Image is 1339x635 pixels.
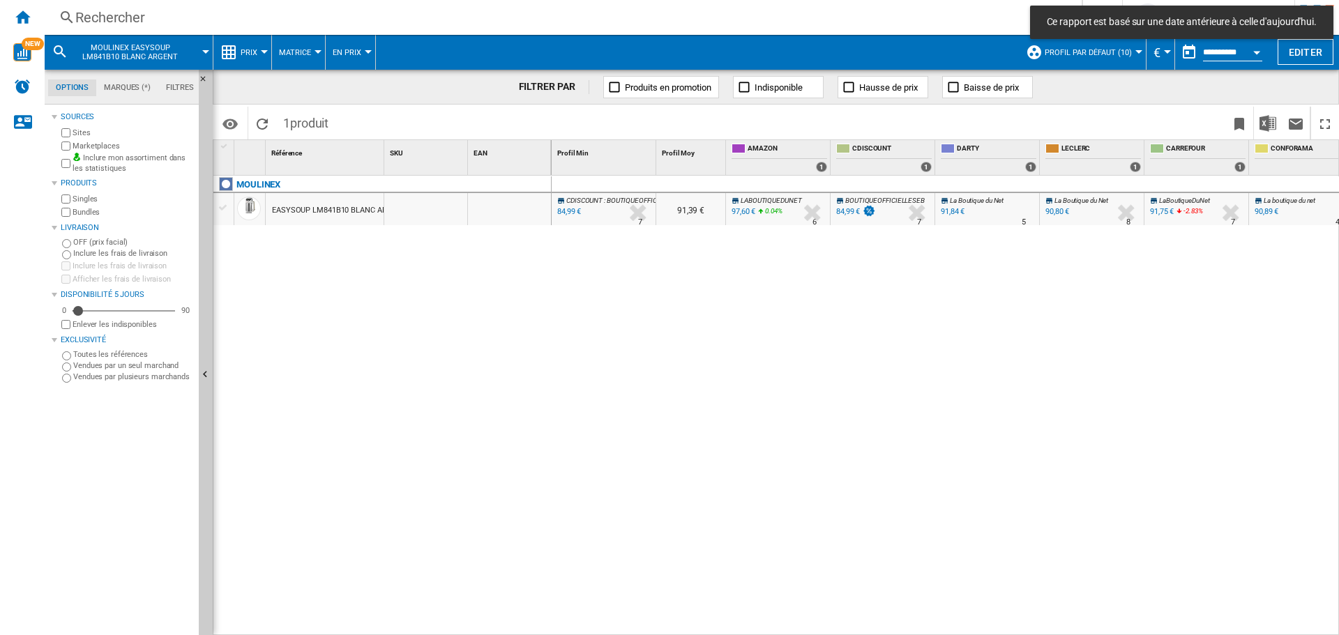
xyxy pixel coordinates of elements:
[938,140,1039,175] div: DARTY 1 offers sold by DARTY
[554,140,656,162] div: Profil Min Sort None
[741,197,802,204] span: LABOUTIQUEDUNET
[733,76,824,98] button: Indisponible
[917,215,921,229] div: Délai de livraison : 7 jours
[921,162,932,172] div: 1 offers sold by CDISCOUNT
[62,374,71,383] input: Vendues par plusieurs marchands
[73,128,193,138] label: Sites
[659,140,725,162] div: Profil Moy Sort None
[61,141,70,151] input: Marketplaces
[950,197,1004,204] span: La Boutique du Net
[1254,107,1282,139] button: Télécharger au format Excel
[1264,197,1315,204] span: La boutique du net
[1148,205,1174,219] div: 91,75 €
[852,144,932,155] span: CDISCOUNT
[73,360,193,371] label: Vendues par un seul marchand
[158,79,202,96] md-tab-item: Filtres
[61,128,70,137] input: Sites
[52,35,206,70] div: MOULINEX EASYSOUP LM841B10 BLANC ARGENT
[1130,162,1141,172] div: 1 offers sold by LECLERC
[1061,144,1141,155] span: LECLERC
[73,153,81,161] img: mysite-bg-18x18.png
[638,215,642,229] div: Délai de livraison : 7 jours
[62,250,71,259] input: Inclure les frais de livraison
[729,205,755,219] div: 97,60 €
[387,140,467,162] div: SKU Sort None
[73,261,193,271] label: Inclure les frais de livraison
[1026,35,1139,70] div: Profil par défaut (10)
[73,349,193,360] label: Toutes les références
[555,205,581,219] div: Mise à jour : lundi 29 septembre 2025 04:15
[59,305,70,316] div: 0
[1175,38,1203,66] button: md-calendar
[61,155,70,172] input: Inclure mon assortiment dans les statistiques
[939,205,964,219] div: 91,84 €
[625,82,711,93] span: Produits en promotion
[862,205,876,217] img: promotionV3.png
[333,35,368,70] div: En Prix
[557,149,589,157] span: Profil Min
[61,194,70,204] input: Singles
[62,362,71,372] input: Vendues par un seul marchand
[1022,215,1026,229] div: Délai de livraison : 5 jours
[73,153,193,174] label: Inclure mon assortiment dans les statistiques
[61,275,70,284] input: Afficher les frais de livraison
[73,304,175,318] md-slider: Disponibilité
[942,76,1033,98] button: Baisse de prix
[1153,45,1160,60] span: €
[237,140,265,162] div: Sort None
[1244,38,1269,63] button: Open calendar
[268,140,384,162] div: Sort None
[48,79,96,96] md-tab-item: Options
[62,351,71,360] input: Toutes les références
[833,140,935,175] div: CDISCOUNT 1 offers sold by CDISCOUNT
[220,35,264,70] div: Prix
[748,144,827,155] span: AMAZON
[1054,197,1108,204] span: La Boutique du Net
[61,261,70,270] input: Inclure les frais de livraison
[73,248,193,259] label: Inclure les frais de livraison
[276,107,335,136] span: 1
[73,194,193,204] label: Singles
[178,305,193,316] div: 90
[1159,197,1210,204] span: LaBoutiqueDuNet
[13,43,31,61] img: wise-card.svg
[268,140,384,162] div: Référence Sort None
[1311,107,1339,139] button: Plein écran
[96,79,158,96] md-tab-item: Marques (*)
[290,116,328,130] span: produit
[732,207,755,216] div: 97,60 €
[271,149,302,157] span: Référence
[471,140,551,162] div: EAN Sort None
[1153,35,1167,70] button: €
[1147,140,1248,175] div: CARREFOUR 1 offers sold by CARREFOUR
[1278,39,1333,65] button: Editer
[62,239,71,248] input: OFF (prix facial)
[812,215,817,229] div: Délai de livraison : 6 jours
[816,162,827,172] div: 1 offers sold by AMAZON
[659,140,725,162] div: Sort None
[662,149,695,157] span: Profil Moy
[838,76,928,98] button: Hausse de prix
[216,111,244,136] button: Options
[1282,107,1310,139] button: Envoyer ce rapport par email
[61,335,193,346] div: Exclusivité
[1043,140,1144,175] div: LECLERC 1 offers sold by LECLERC
[74,43,186,61] span: MOULINEX EASYSOUP LM841B10 BLANC ARGENT
[390,149,403,157] span: SKU
[236,176,280,193] div: Cliquez pour filtrer sur cette marque
[656,193,725,225] div: 91,39 €
[1043,15,1321,29] span: Ce rapport est basé sur une date antérieure à celle d'aujourd'hui.
[1043,205,1069,219] div: 90,80 €
[941,207,964,216] div: 91,84 €
[61,222,193,234] div: Livraison
[554,140,656,162] div: Sort None
[471,140,551,162] div: Sort None
[279,48,311,57] span: Matrice
[604,197,686,204] span: : BOUTIQUEOFFICIELLESEB
[1045,35,1139,70] button: Profil par défaut (10)
[61,112,193,123] div: Sources
[1255,207,1278,216] div: 90,89 €
[73,207,193,217] label: Bundles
